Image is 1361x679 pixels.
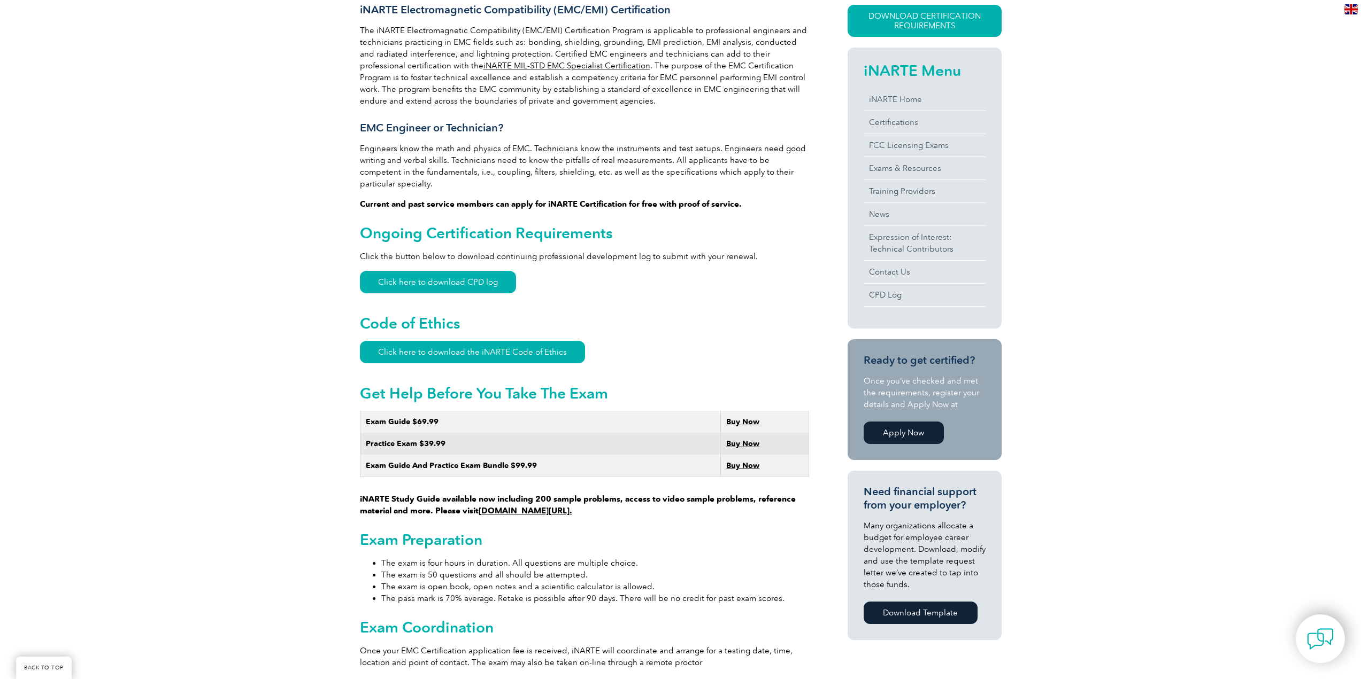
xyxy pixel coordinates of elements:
h2: Exam Coordination [360,619,809,636]
a: Buy Now [726,417,759,426]
h3: Need financial support from your employer? [864,485,986,512]
a: iNARTE MIL-STD EMC Specialist Certification [483,61,650,71]
p: Once your EMC Certification application fee is received, iNARTE will coordinate and arrange for a... [360,645,809,668]
h3: Ready to get certified? [864,354,986,367]
a: Click here to download CPD log [360,271,516,293]
a: Download Template [864,602,978,624]
strong: Current and past service members can apply for iNARTE Certification for free with proof of service. [360,199,742,209]
strong: iNARTE Study Guide available now including 200 sample problems, access to video sample problems, ... [360,494,796,516]
strong: Exam Guide $69.99 [366,417,439,426]
p: Once you’ve checked and met the requirements, register your details and Apply Now at [864,375,986,410]
li: The pass mark is 70% average. Retake is possible after 90 days. There will be no credit for past ... [381,592,809,604]
h2: Exam Preparation [360,531,809,548]
a: Apply Now [864,422,944,444]
a: Buy Now [726,439,759,448]
h2: Ongoing Certification Requirements [360,224,809,241]
a: Training Providers [864,180,986,202]
h3: iNARTE Electromagnetic Compatibility (EMC/EMI) Certification [360,3,809,17]
a: [DOMAIN_NAME][URL]. [479,506,572,516]
h2: Code of Ethics [360,315,809,332]
a: Download Certification Requirements [848,5,1002,37]
p: Click the button below to download continuing professional development log to submit with your re... [360,251,809,262]
li: The exam is open book, open notes and a scientific calculator is allowed. [381,581,809,592]
h2: iNARTE Menu [864,62,986,79]
a: Certifications [864,111,986,134]
a: Click here to download the iNARTE Code of Ethics [360,341,585,363]
strong: Practice Exam $39.99 [366,439,445,448]
h2: Get Help Before You Take The Exam [360,385,809,402]
a: Buy Now [726,461,759,470]
li: The exam is four hours in duration. All questions are multiple choice. [381,557,809,569]
a: Expression of Interest:Technical Contributors [864,226,986,260]
p: Many organizations allocate a budget for employee career development. Download, modify and use th... [864,520,986,590]
a: FCC Licensing Exams [864,134,986,157]
a: Exams & Resources [864,157,986,179]
a: BACK TO TOP [16,657,72,679]
img: contact-chat.png [1307,626,1334,652]
a: News [864,203,986,225]
p: The iNARTE Electromagnetic Compatibility (EMC/EMI) Certification Program is applicable to profess... [360,25,809,107]
strong: Exam Guide And Practice Exam Bundle $99.99 [366,461,537,470]
a: CPD Log [864,284,986,306]
a: iNARTE Home [864,88,986,111]
img: en [1344,4,1358,14]
p: Engineers know the math and physics of EMC. Technicians know the instruments and test setups. Eng... [360,143,809,190]
li: The exam is 50 questions and all should be attempted. [381,569,809,581]
h3: EMC Engineer or Technician? [360,121,809,135]
a: Contact Us [864,261,986,283]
